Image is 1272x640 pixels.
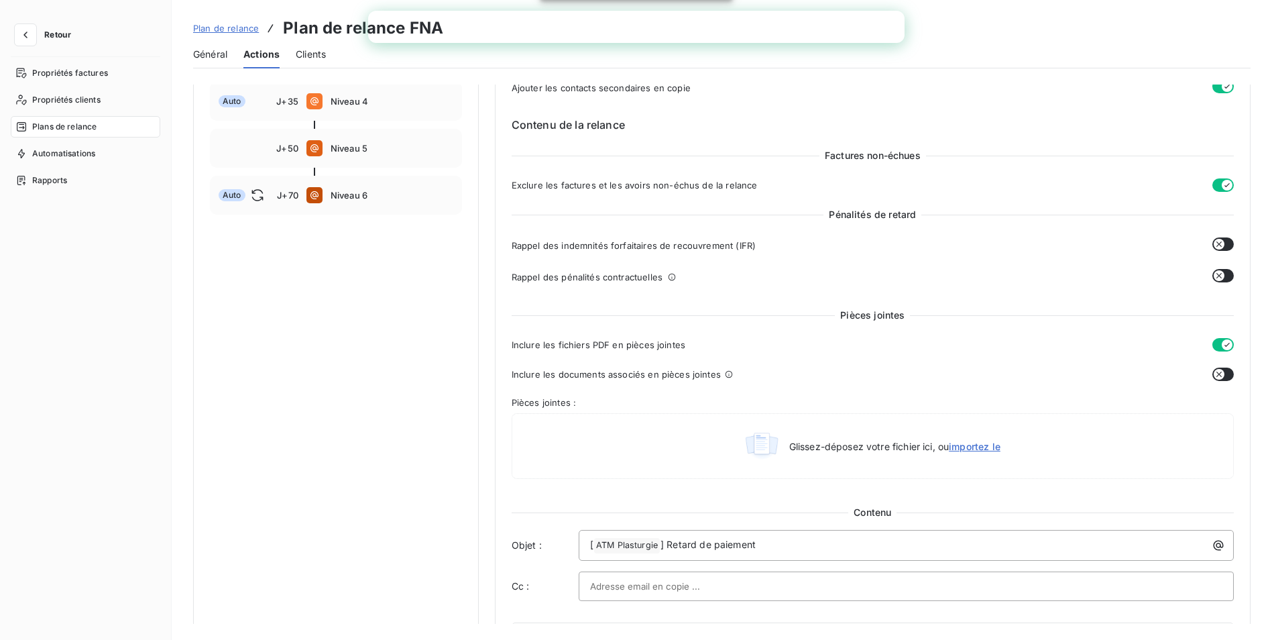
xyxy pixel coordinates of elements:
[512,580,579,593] label: Cc :
[835,309,910,322] span: Pièces jointes
[32,174,67,186] span: Rapports
[512,339,685,350] span: Inclure les fichiers PDF en pièces jointes
[276,143,298,154] span: J+50
[11,170,160,191] a: Rapports
[32,94,101,106] span: Propriétés clients
[590,539,593,550] span: [
[368,11,905,43] iframe: Intercom live chat bannière
[44,31,71,39] span: Retour
[193,23,259,34] span: Plan de relance
[949,441,1000,452] span: importez le
[11,24,82,46] button: Retour
[848,506,897,519] span: Contenu
[193,48,227,61] span: Général
[512,83,691,93] span: Ajouter les contacts secondaires en copie
[512,272,662,282] span: Rappel des pénalités contractuelles
[32,148,95,160] span: Automatisations
[283,16,443,40] h3: Plan de relance FNA
[331,143,453,154] span: Niveau 5
[819,149,926,162] span: Factures non-échues
[660,539,756,550] span: ] Retard de paiement
[11,89,160,111] a: Propriétés clients
[1226,594,1259,627] iframe: Intercom live chat
[296,48,326,61] span: Clients
[512,180,758,191] span: Exclure les factures et les avoirs non-échus de la relance
[193,21,259,35] a: Plan de relance
[32,121,97,133] span: Plans de relance
[331,190,453,201] span: Niveau 6
[11,62,160,84] a: Propriétés factures
[512,240,756,251] span: Rappel des indemnités forfaitaires de recouvrement (IFR)
[11,143,160,164] a: Automatisations
[512,539,579,552] span: Objet :
[277,190,298,201] span: J+70
[32,67,108,79] span: Propriétés factures
[219,189,245,201] span: Auto
[276,96,298,107] span: J+35
[219,95,245,107] span: Auto
[745,430,778,462] img: illustration
[590,576,734,596] input: Adresse email en copie ...
[512,369,721,380] span: Inclure les documents associés en pièces jointes
[789,441,1000,452] span: Glissez-déposez votre fichier ici, ou
[594,538,660,553] span: ATM Plasturgie
[331,96,453,107] span: Niveau 4
[512,117,1234,133] h6: Contenu de la relance
[823,208,921,221] span: Pénalités de retard
[243,48,280,61] span: Actions
[11,116,160,138] a: Plans de relance
[512,397,1234,408] span: Pièces jointes :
